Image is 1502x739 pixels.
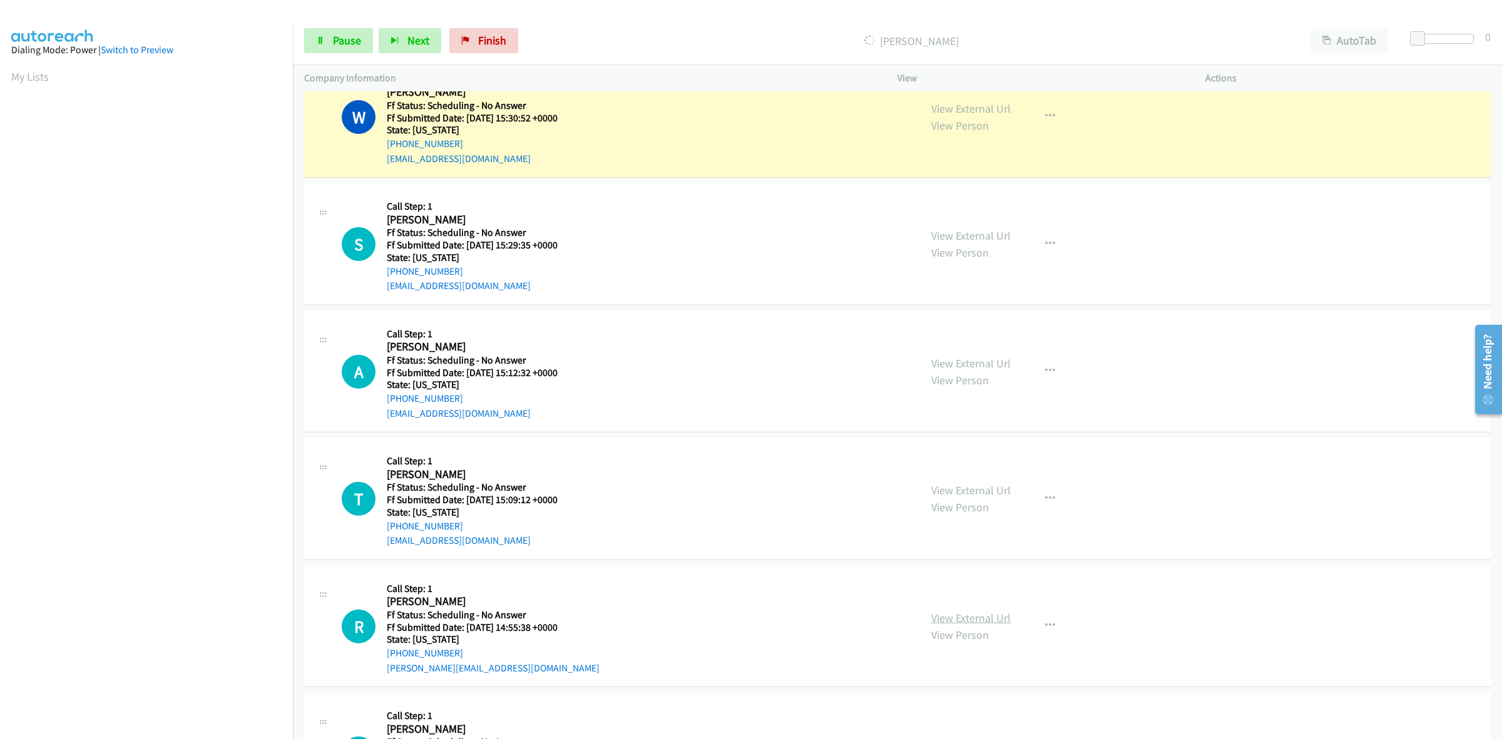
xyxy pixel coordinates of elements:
[1466,320,1502,419] iframe: Resource Center
[387,328,558,340] h5: Call Step: 1
[342,100,375,134] h1: W
[342,355,375,389] h1: A
[931,373,989,387] a: View Person
[387,239,558,252] h5: Ff Submitted Date: [DATE] 15:29:35 +0000
[387,280,531,292] a: [EMAIL_ADDRESS][DOMAIN_NAME]
[449,28,518,53] a: Finish
[342,227,375,261] div: The call is yet to be attempted
[342,609,375,643] div: The call is yet to be attempted
[1205,71,1491,86] p: Actions
[304,71,875,86] p: Company Information
[387,265,463,277] a: [PHONE_NUMBER]
[387,609,600,621] h5: Ff Status: Scheduling - No Answer
[387,124,558,136] h5: State: [US_STATE]
[342,482,375,516] div: The call is yet to be attempted
[387,367,558,379] h5: Ff Submitted Date: [DATE] 15:12:32 +0000
[897,71,1183,86] p: View
[387,662,600,674] a: [PERSON_NAME][EMAIL_ADDRESS][DOMAIN_NAME]
[931,356,1011,370] a: View External Url
[387,633,600,646] h5: State: [US_STATE]
[101,44,173,56] a: Switch to Preview
[387,621,600,634] h5: Ff Submitted Date: [DATE] 14:55:38 +0000
[931,228,1011,243] a: View External Url
[342,355,375,389] div: The call is yet to be attempted
[11,43,282,58] div: Dialing Mode: Power |
[387,112,558,125] h5: Ff Submitted Date: [DATE] 15:30:52 +0000
[1485,28,1491,45] div: 0
[931,611,1011,625] a: View External Url
[387,200,558,213] h5: Call Step: 1
[387,213,558,227] h2: [PERSON_NAME]
[387,647,463,659] a: [PHONE_NUMBER]
[387,594,600,609] h2: [PERSON_NAME]
[379,28,441,53] button: Next
[342,482,375,516] h1: T
[387,520,463,532] a: [PHONE_NUMBER]
[931,245,989,260] a: View Person
[387,153,531,165] a: [EMAIL_ADDRESS][DOMAIN_NAME]
[931,628,989,642] a: View Person
[387,710,668,722] h5: Call Step: 1
[11,96,293,691] iframe: Dialpad
[387,340,558,354] h2: [PERSON_NAME]
[342,227,375,261] h1: S
[387,407,531,419] a: [EMAIL_ADDRESS][DOMAIN_NAME]
[535,33,1288,49] p: [PERSON_NAME]
[407,33,429,48] span: Next
[387,481,558,494] h5: Ff Status: Scheduling - No Answer
[387,85,558,99] h2: [PERSON_NAME]
[1310,28,1388,53] button: AutoTab
[333,33,361,48] span: Pause
[387,99,558,112] h5: Ff Status: Scheduling - No Answer
[304,28,373,53] a: Pause
[478,33,506,48] span: Finish
[387,138,463,150] a: [PHONE_NUMBER]
[387,494,558,506] h5: Ff Submitted Date: [DATE] 15:09:12 +0000
[387,392,463,404] a: [PHONE_NUMBER]
[387,455,558,467] h5: Call Step: 1
[931,118,989,133] a: View Person
[387,722,668,736] h2: [PERSON_NAME]
[387,534,531,546] a: [EMAIL_ADDRESS][DOMAIN_NAME]
[387,506,558,519] h5: State: [US_STATE]
[342,609,375,643] h1: R
[931,483,1011,497] a: View External Url
[931,101,1011,116] a: View External Url
[387,354,558,367] h5: Ff Status: Scheduling - No Answer
[387,467,558,482] h2: [PERSON_NAME]
[11,69,49,84] a: My Lists
[387,379,558,391] h5: State: [US_STATE]
[387,583,600,595] h5: Call Step: 1
[931,500,989,514] a: View Person
[387,252,558,264] h5: State: [US_STATE]
[387,227,558,239] h5: Ff Status: Scheduling - No Answer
